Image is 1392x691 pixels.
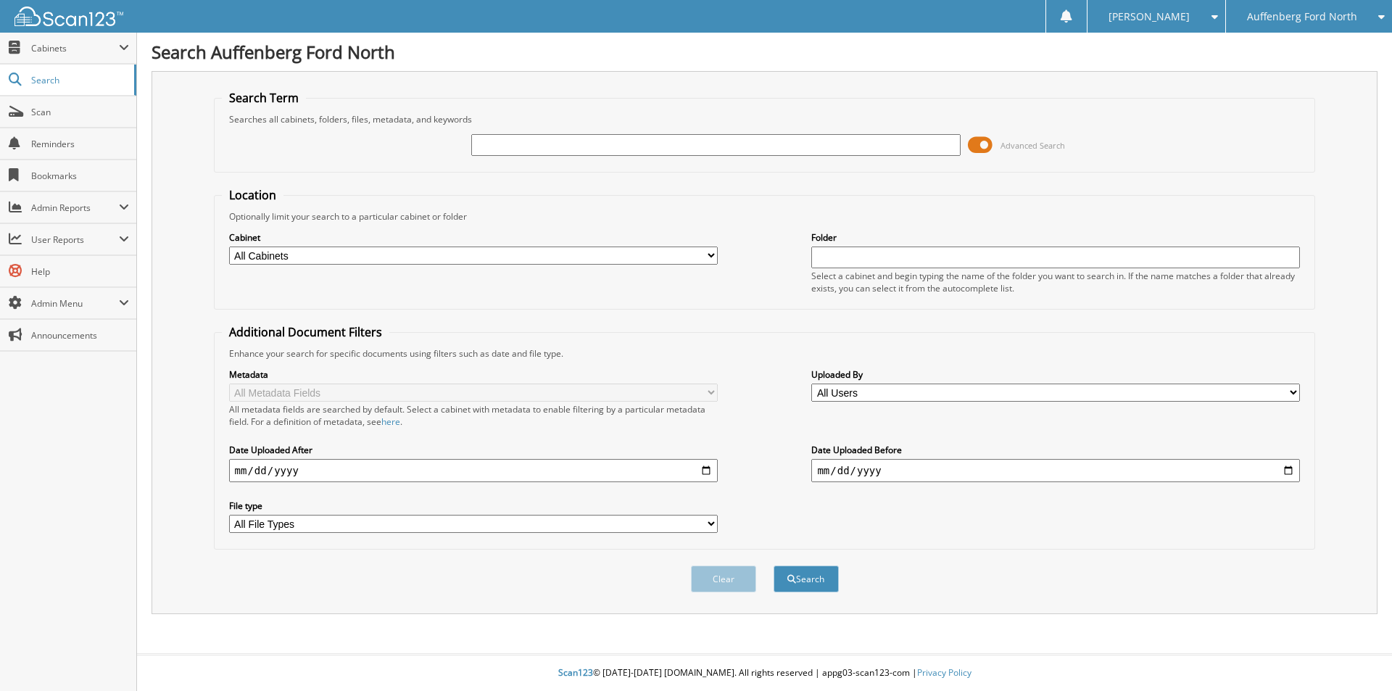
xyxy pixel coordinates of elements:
div: Optionally limit your search to a particular cabinet or folder [222,210,1308,223]
label: Date Uploaded Before [811,444,1300,456]
legend: Search Term [222,90,306,106]
span: Scan [31,106,129,118]
div: Enhance your search for specific documents using filters such as date and file type. [222,347,1308,360]
div: © [DATE]-[DATE] [DOMAIN_NAME]. All rights reserved | appg03-scan123-com | [137,655,1392,691]
label: Cabinet [229,231,718,244]
span: [PERSON_NAME] [1109,12,1190,21]
div: Searches all cabinets, folders, files, metadata, and keywords [222,113,1308,125]
label: Folder [811,231,1300,244]
input: start [229,459,718,482]
span: Search [31,74,127,86]
span: Help [31,265,129,278]
legend: Location [222,187,283,203]
label: File type [229,500,718,512]
button: Search [774,566,839,592]
span: Cabinets [31,42,119,54]
img: scan123-logo-white.svg [14,7,123,26]
span: Reminders [31,138,129,150]
span: Advanced Search [1000,140,1065,151]
span: Bookmarks [31,170,129,182]
h1: Search Auffenberg Ford North [152,40,1377,64]
span: Announcements [31,329,129,342]
span: Auffenberg Ford North [1247,12,1357,21]
span: Scan123 [558,666,593,679]
button: Clear [691,566,756,592]
legend: Additional Document Filters [222,324,389,340]
label: Date Uploaded After [229,444,718,456]
div: Select a cabinet and begin typing the name of the folder you want to search in. If the name match... [811,270,1300,294]
label: Metadata [229,368,718,381]
a: here [381,415,400,428]
span: User Reports [31,233,119,246]
a: Privacy Policy [917,666,971,679]
input: end [811,459,1300,482]
span: Admin Menu [31,297,119,310]
span: Admin Reports [31,202,119,214]
div: All metadata fields are searched by default. Select a cabinet with metadata to enable filtering b... [229,403,718,428]
label: Uploaded By [811,368,1300,381]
